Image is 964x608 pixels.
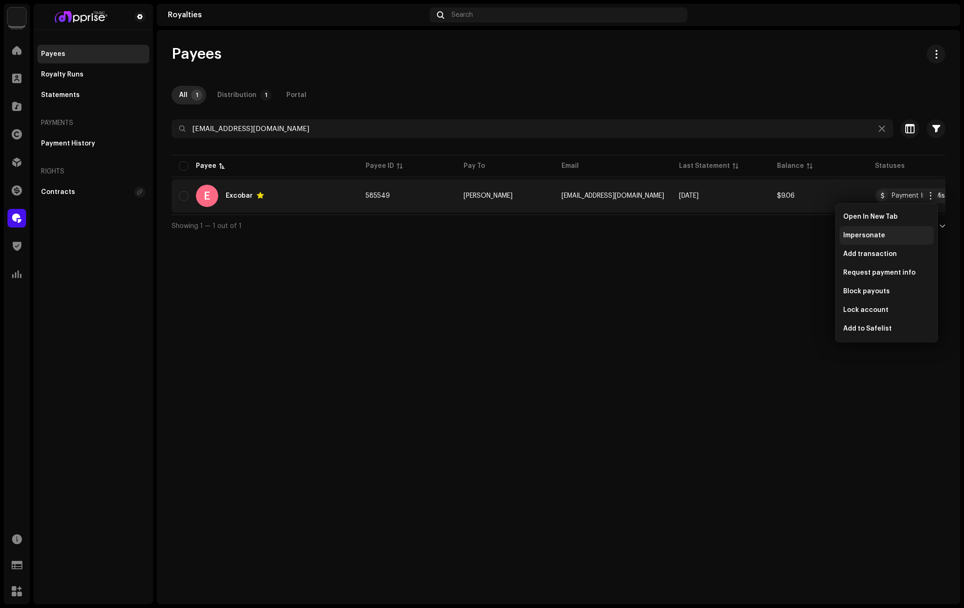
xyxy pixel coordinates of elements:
[366,193,390,199] span: 585549
[260,90,271,101] p-badge: 1
[37,112,149,134] re-a-nav-header: Payments
[843,306,888,314] span: Lock account
[843,213,898,221] span: Open In New Tab
[226,193,253,199] div: Excobar
[37,160,149,183] re-a-nav-header: Rights
[37,183,149,201] re-m-nav-item: Contracts
[366,161,394,171] div: Payee ID
[41,71,83,78] div: Royalty Runs
[843,232,885,239] span: Impersonate
[172,223,242,229] span: Showing 1 — 1 out of 1
[451,11,473,19] span: Search
[843,325,892,332] span: Add to Safelist
[934,7,949,22] img: 94355213-6620-4dec-931c-2264d4e76804
[679,161,730,171] div: Last Statement
[37,45,149,63] re-m-nav-item: Payees
[843,288,890,295] span: Block payouts
[7,7,26,26] img: 1c16f3de-5afb-4452-805d-3f3454e20b1b
[286,86,306,104] div: Portal
[37,86,149,104] re-m-nav-item: Statements
[196,185,218,207] div: E
[41,188,75,196] div: Contracts
[196,161,216,171] div: Payee
[179,86,187,104] div: All
[843,250,897,258] span: Add transaction
[217,86,257,104] div: Distribution
[562,193,664,199] span: alicewalker921@gmail.com
[41,11,119,22] img: bf2740f5-a004-4424-adf7-7bc84ff11fd7
[37,134,149,153] re-m-nav-item: Payment History
[172,119,893,138] input: Search
[191,90,202,101] p-badge: 1
[168,11,426,19] div: Royalties
[777,193,795,199] span: $9.06
[892,193,957,199] div: Payment Info Missing
[843,269,915,276] span: Request payment info
[37,65,149,84] re-m-nav-item: Royalty Runs
[777,161,804,171] div: Balance
[679,193,699,199] span: Jul 2025
[41,50,65,58] div: Payees
[41,140,95,147] div: Payment History
[41,91,80,99] div: Statements
[172,45,222,63] span: Payees
[464,193,513,199] span: Kelvin Obiri Twumasi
